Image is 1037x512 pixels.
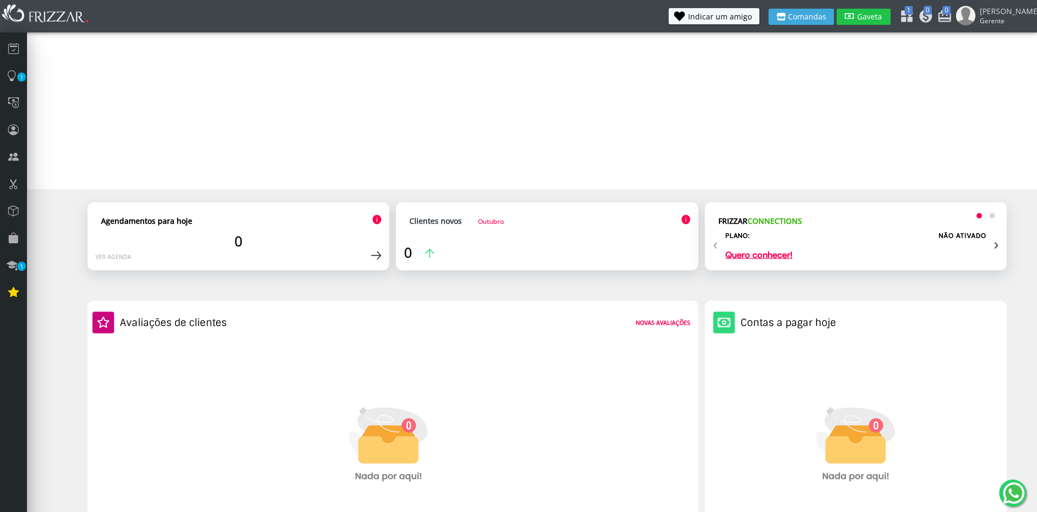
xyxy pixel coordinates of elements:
[856,13,883,21] span: Gaveta
[478,217,504,226] span: Outubro
[788,13,826,21] span: Comandas
[994,232,999,255] span: Next
[17,72,26,82] span: 1
[905,6,913,15] span: 1
[681,215,690,225] img: Ícone de informação
[92,311,115,334] img: Ícone de estrela
[748,216,802,226] span: CONNECTIONS
[120,316,227,329] h2: Avaliações de clientes
[980,6,1028,16] span: [PERSON_NAME]
[409,216,504,226] a: Clientes novosOutubro
[409,216,462,226] strong: Clientes novos
[371,251,381,260] img: Ícone de seta para a direita
[937,9,948,26] a: 0
[718,216,802,226] strong: FRIZZAR
[101,216,192,226] strong: Agendamentos para hoje
[17,262,26,271] span: 1
[725,231,751,240] h2: Plano:
[404,243,434,262] a: 0
[404,243,412,262] span: 0
[740,316,836,329] h2: Contas a pagar hoje
[669,8,759,24] button: Indicar um amigo
[939,231,986,240] label: NÃO ATIVADO
[980,16,1028,25] span: Gerente
[956,6,1032,28] a: [PERSON_NAME] Gerente
[725,251,792,260] a: Quero conhecer!
[942,6,951,15] span: 0
[713,232,718,255] span: Previous
[688,13,752,21] span: Indicar um amigo
[1001,480,1027,506] img: whatsapp.png
[636,319,690,327] strong: Novas avaliações
[769,9,834,25] button: Comandas
[713,311,735,334] img: Ícone de um cofre
[234,231,243,251] span: 0
[372,215,381,225] img: Ícone de informação
[918,9,929,26] a: 0
[425,249,434,258] img: Ícone de seta para a cima
[924,6,932,15] span: 0
[899,9,910,26] a: 1
[837,9,891,25] button: Gaveta
[96,253,131,261] a: Ver agenda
